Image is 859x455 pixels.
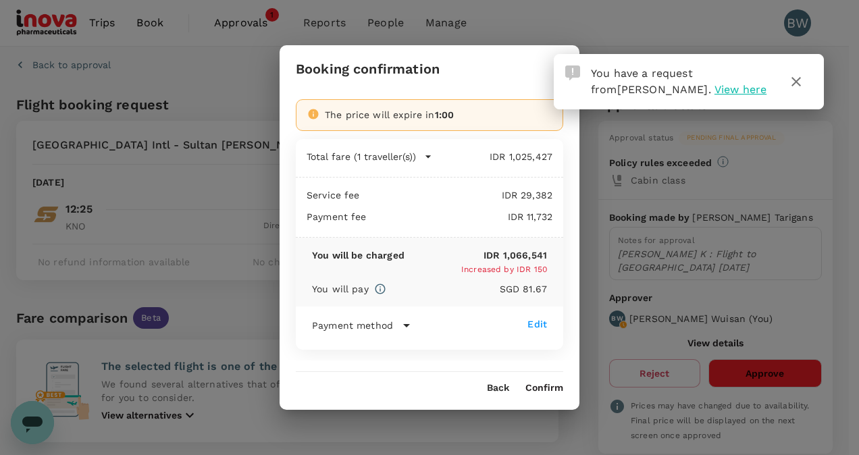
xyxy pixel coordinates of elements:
div: Edit [527,317,547,331]
p: Payment method [312,319,393,332]
p: Payment fee [307,210,367,223]
p: SGD 81.67 [386,282,547,296]
p: You will pay [312,282,369,296]
h3: Booking confirmation [296,61,440,77]
p: IDR 1,025,427 [432,150,552,163]
p: IDR 1,066,541 [405,248,547,262]
p: IDR 29,382 [360,188,552,202]
button: Back [487,383,509,394]
span: View here [714,83,766,96]
span: You have a request from . [591,67,711,96]
img: Approval Request [565,65,580,80]
p: Total fare (1 traveller(s)) [307,150,416,163]
button: Total fare (1 traveller(s)) [307,150,432,163]
p: You will be charged [312,248,405,262]
div: The price will expire in [325,108,552,122]
p: Service fee [307,188,360,202]
button: Confirm [525,383,563,394]
span: [PERSON_NAME] [617,83,708,96]
p: IDR 11,732 [367,210,552,223]
span: 1:00 [435,109,454,120]
span: Increased by IDR 150 [461,265,547,274]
